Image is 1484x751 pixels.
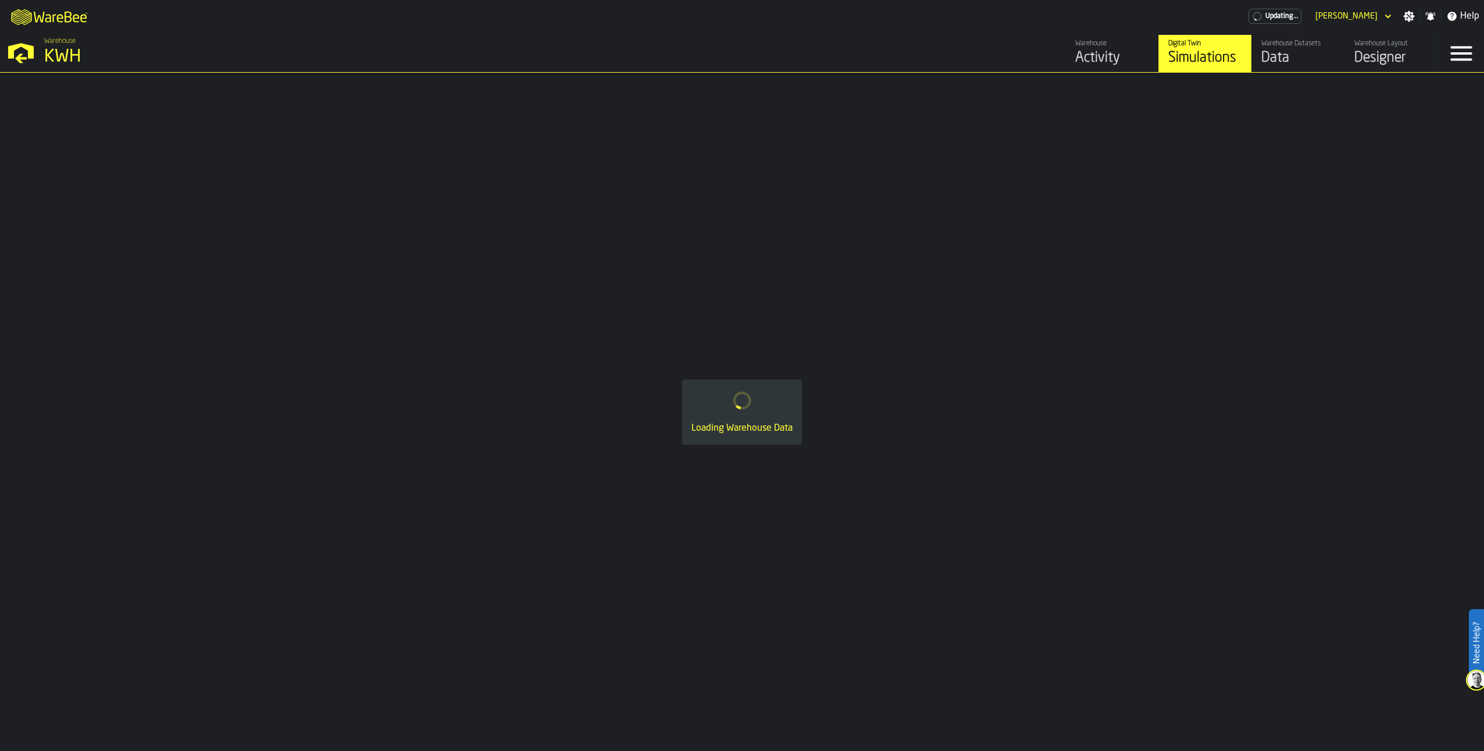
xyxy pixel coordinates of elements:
[1261,40,1335,48] div: Warehouse Datasets
[1168,49,1242,67] div: Simulations
[1354,40,1428,48] div: Warehouse Layout
[1075,40,1149,48] div: Warehouse
[44,47,358,67] div: KWH
[1399,10,1419,22] label: button-toggle-Settings
[1315,12,1378,21] div: DropdownMenuValue-Mikael Svennas
[1261,49,1335,67] div: Data
[1442,9,1484,23] label: button-toggle-Help
[1460,9,1479,23] span: Help
[1311,9,1394,23] div: DropdownMenuValue-Mikael Svennas
[1344,35,1437,72] a: link-to-/wh/i/4fb45246-3b77-4bb5-b880-c337c3c5facb/designer
[1438,35,1484,72] label: button-toggle-Menu
[1251,35,1344,72] a: link-to-/wh/i/4fb45246-3b77-4bb5-b880-c337c3c5facb/data
[44,37,76,45] span: Warehouse
[691,421,793,435] div: Loading Warehouse Data
[1075,49,1149,67] div: Activity
[1158,35,1251,72] a: link-to-/wh/i/4fb45246-3b77-4bb5-b880-c337c3c5facb/simulations
[1248,9,1301,24] a: link-to-/wh/i/4fb45246-3b77-4bb5-b880-c337c3c5facb/pricing/
[1168,40,1242,48] div: Digital Twin
[1265,12,1298,20] span: Updating...
[1420,10,1441,22] label: button-toggle-Notifications
[1248,9,1301,24] div: Menu Subscription
[1065,35,1158,72] a: link-to-/wh/i/4fb45246-3b77-4bb5-b880-c337c3c5facb/feed/
[1354,49,1428,67] div: Designer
